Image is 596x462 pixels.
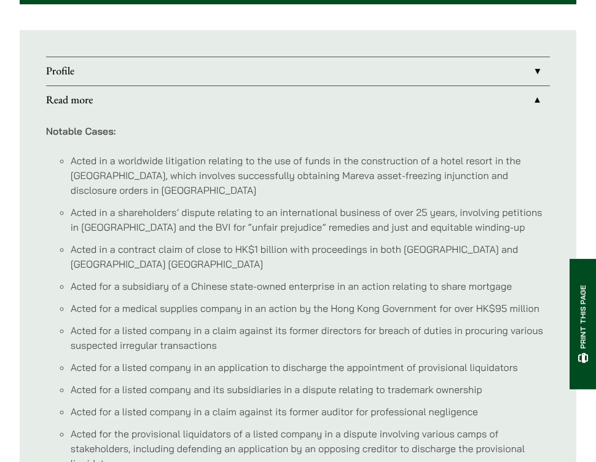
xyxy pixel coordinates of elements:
li: Acted for a listed company in an application to discharge the appointment of provisional liquidators [71,360,551,375]
li: Acted in a shareholders’ dispute relating to an international business of over 25 years, involvin... [71,205,551,234]
li: Acted in a worldwide litigation relating to the use of funds in the construction of a hotel resor... [71,153,551,197]
li: Acted for a subsidiary of a Chinese state-owned enterprise in an action relating to share mortgage [71,279,551,293]
a: Profile [46,57,551,86]
li: Acted for a listed company and its subsidiaries in a dispute relating to trademark ownership [71,382,551,397]
strong: Notable Cases: [46,125,116,137]
a: Read more [46,86,551,114]
li: Acted in a contract claim of close to HK$1 billion with proceedings in both [GEOGRAPHIC_DATA] and... [71,242,551,271]
li: Acted for a medical supplies company in an action by the Hong Kong Government for over HK$95 million [71,301,551,316]
li: Acted for a listed company in a claim against its former auditor for professional negligence [71,404,551,419]
li: Acted for a listed company in a claim against its former directors for breach of duties in procur... [71,323,551,352]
